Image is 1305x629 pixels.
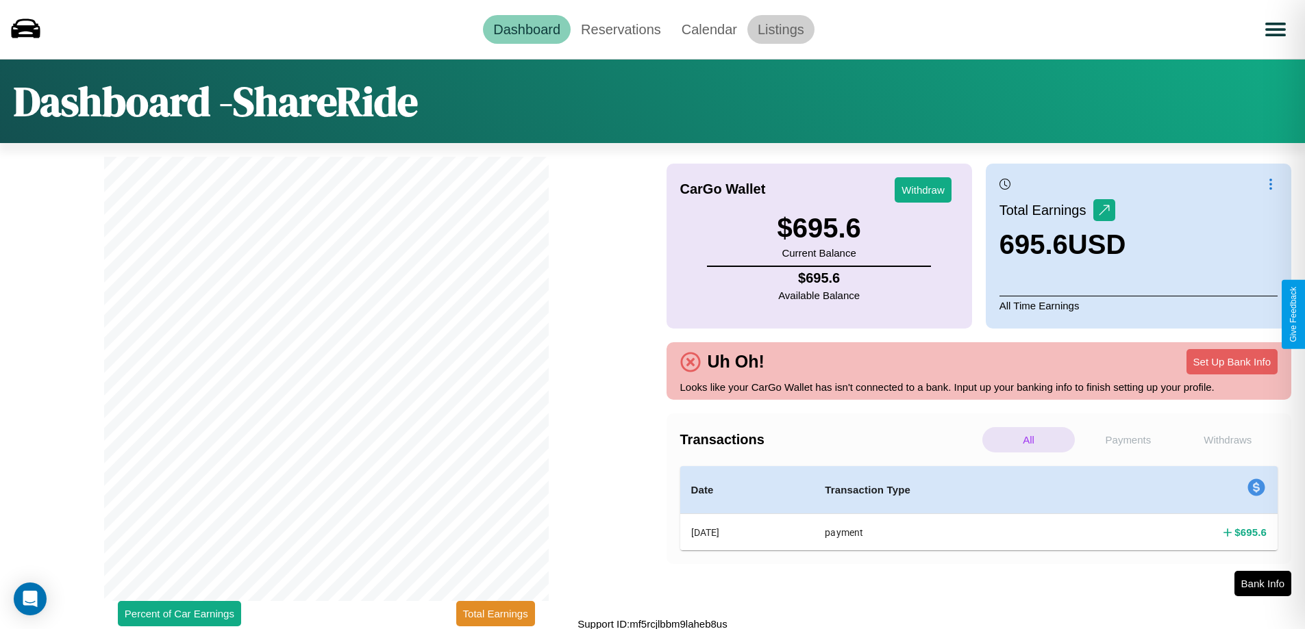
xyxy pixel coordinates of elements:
[982,427,1075,452] p: All
[777,213,860,244] h3: $ 695.6
[1256,10,1295,49] button: Open menu
[671,15,747,44] a: Calendar
[825,482,1087,498] h4: Transaction Type
[691,482,804,498] h4: Date
[1186,349,1278,374] button: Set Up Bank Info
[1234,525,1267,539] h4: $ 695.6
[814,514,1098,551] th: payment
[1182,427,1274,452] p: Withdraws
[456,601,535,626] button: Total Earnings
[999,198,1093,222] p: Total Earnings
[680,466,1278,550] table: simple table
[701,352,771,372] h4: Uh Oh!
[680,432,979,448] h4: Transactions
[483,15,571,44] a: Dashboard
[1234,571,1291,596] button: Bank Info
[747,15,815,44] a: Listings
[999,229,1126,260] h3: 695.6 USD
[999,296,1278,315] p: All Time Earnings
[680,378,1278,396] p: Looks like your CarGo Wallet has isn't connected to a bank. Input up your banking info to finish ...
[680,514,815,551] th: [DATE]
[118,601,241,626] button: Percent of Car Earnings
[1082,427,1174,452] p: Payments
[14,582,47,615] div: Open Intercom Messenger
[778,286,860,305] p: Available Balance
[777,244,860,262] p: Current Balance
[571,15,671,44] a: Reservations
[778,270,860,286] h4: $ 695.6
[1289,287,1298,342] div: Give Feedback
[895,177,952,203] button: Withdraw
[680,181,766,197] h4: CarGo Wallet
[14,73,418,129] h1: Dashboard - ShareRide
